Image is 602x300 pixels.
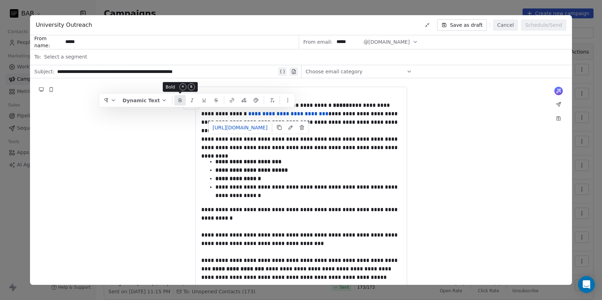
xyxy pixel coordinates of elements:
span: From email: [303,38,332,45]
span: To: [34,53,41,60]
button: Dynamic Text [120,95,170,106]
button: Save as draft [437,19,487,31]
button: Cancel [493,19,518,31]
span: University Outreach [36,21,92,29]
div: Open Intercom Messenger [578,276,595,293]
span: Subject: [34,68,54,77]
kbd: ⌘ [179,84,186,91]
span: From name: [34,35,62,49]
button: Schedule/Send [521,19,566,31]
span: @[DOMAIN_NAME] [363,38,410,46]
span: Choose email category [306,68,363,75]
span: Bold [166,84,175,90]
span: Select a segment [44,53,87,60]
a: [URL][DOMAIN_NAME] [210,122,270,132]
kbd: B [188,84,195,91]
